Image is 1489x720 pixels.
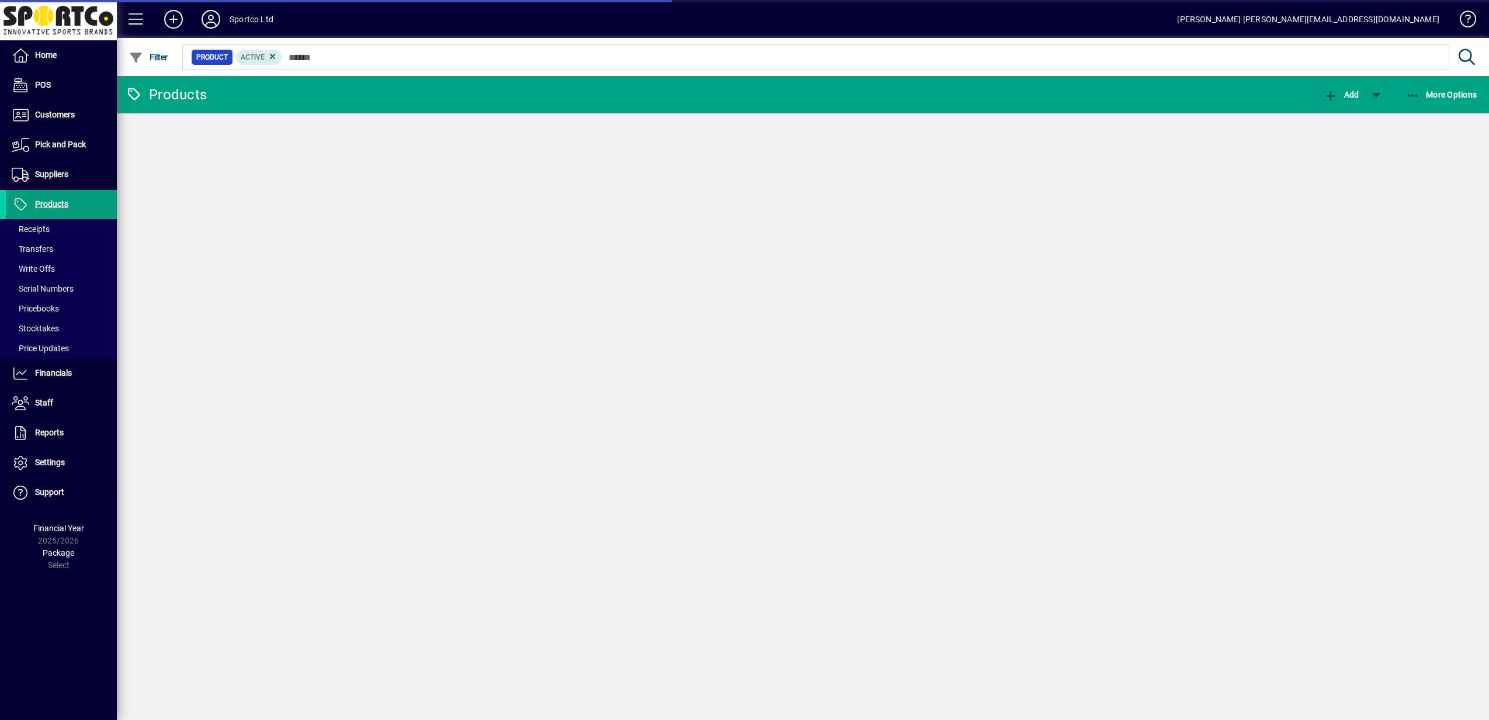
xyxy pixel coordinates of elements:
[1403,84,1480,105] button: More Options
[6,478,117,507] a: Support
[35,110,75,119] span: Customers
[6,101,117,130] a: Customers
[35,458,65,467] span: Settings
[6,359,117,388] a: Financials
[12,284,74,293] span: Serial Numbers
[6,299,117,319] a: Pricebooks
[236,50,283,65] mat-chip: Activation Status: Active
[6,239,117,259] a: Transfers
[6,389,117,418] a: Staff
[6,338,117,358] a: Price Updates
[241,53,265,61] span: Active
[6,319,117,338] a: Stocktakes
[6,418,117,448] a: Reports
[43,548,74,558] span: Package
[12,304,59,313] span: Pricebooks
[1177,10,1439,29] div: [PERSON_NAME] [PERSON_NAME][EMAIL_ADDRESS][DOMAIN_NAME]
[1321,84,1362,105] button: Add
[230,10,273,29] div: Sportco Ltd
[6,41,117,70] a: Home
[12,344,69,353] span: Price Updates
[6,279,117,299] a: Serial Numbers
[129,53,168,62] span: Filter
[35,428,64,437] span: Reports
[35,398,53,407] span: Staff
[1451,2,1474,40] a: Knowledge Base
[155,9,192,30] button: Add
[6,219,117,239] a: Receipts
[35,368,72,378] span: Financials
[6,259,117,279] a: Write Offs
[192,9,230,30] button: Profile
[6,130,117,160] a: Pick and Pack
[12,264,55,274] span: Write Offs
[35,80,51,89] span: POS
[35,50,57,60] span: Home
[6,160,117,189] a: Suppliers
[12,324,59,333] span: Stocktakes
[6,71,117,100] a: POS
[12,244,53,254] span: Transfers
[1324,90,1359,99] span: Add
[1406,90,1477,99] span: More Options
[12,224,50,234] span: Receipts
[35,140,86,149] span: Pick and Pack
[33,524,84,533] span: Financial Year
[35,487,64,497] span: Support
[196,51,228,63] span: Product
[35,169,68,179] span: Suppliers
[6,448,117,477] a: Settings
[35,199,68,209] span: Products
[126,85,207,104] div: Products
[126,47,171,68] button: Filter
